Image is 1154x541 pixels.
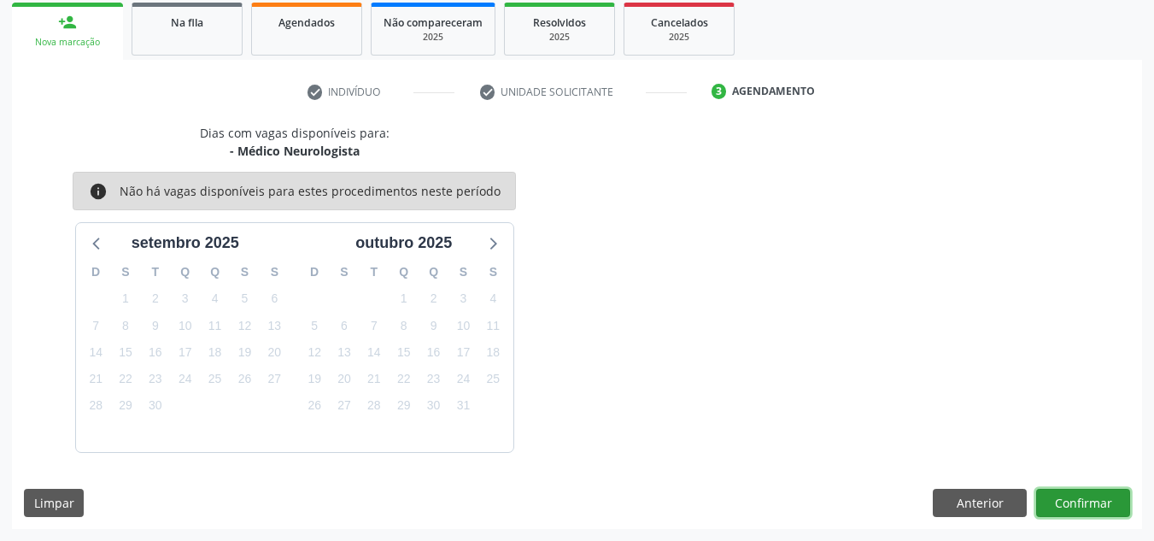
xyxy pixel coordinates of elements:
span: Na fila [171,15,203,30]
span: terça-feira, 9 de setembro de 2025 [144,314,167,338]
span: domingo, 28 de setembro de 2025 [84,394,108,418]
div: T [140,259,170,285]
span: sexta-feira, 24 de outubro de 2025 [451,368,475,391]
span: segunda-feira, 22 de setembro de 2025 [114,368,138,391]
span: segunda-feira, 20 de outubro de 2025 [332,368,356,391]
span: sexta-feira, 5 de setembro de 2025 [232,287,256,311]
span: quarta-feira, 22 de outubro de 2025 [392,368,416,391]
span: quarta-feira, 8 de outubro de 2025 [392,314,416,338]
span: Resolvidos [533,15,586,30]
span: quarta-feira, 3 de setembro de 2025 [173,287,197,311]
span: sexta-feira, 12 de setembro de 2025 [232,314,256,338]
span: sexta-feira, 17 de outubro de 2025 [451,340,475,364]
span: quinta-feira, 23 de outubro de 2025 [422,368,446,391]
span: terça-feira, 23 de setembro de 2025 [144,368,167,391]
div: S [330,259,360,285]
div: Agendamento [732,84,815,99]
span: terça-feira, 2 de setembro de 2025 [144,287,167,311]
span: Não compareceram [384,15,483,30]
div: S [260,259,290,285]
span: terça-feira, 14 de outubro de 2025 [362,340,386,364]
div: Q [200,259,230,285]
div: T [359,259,389,285]
span: quinta-feira, 16 de outubro de 2025 [422,340,446,364]
div: outubro 2025 [349,232,459,255]
span: segunda-feira, 27 de outubro de 2025 [332,394,356,418]
span: domingo, 21 de setembro de 2025 [84,368,108,391]
button: Anterior [933,489,1027,518]
div: Q [419,259,448,285]
span: quarta-feira, 10 de setembro de 2025 [173,314,197,338]
span: sábado, 27 de setembro de 2025 [262,368,286,391]
span: sexta-feira, 3 de outubro de 2025 [451,287,475,311]
span: quinta-feira, 30 de outubro de 2025 [422,394,446,418]
span: quinta-feira, 9 de outubro de 2025 [422,314,446,338]
div: 2025 [517,31,602,44]
span: domingo, 12 de outubro de 2025 [302,340,326,364]
span: domingo, 7 de setembro de 2025 [84,314,108,338]
div: S [230,259,260,285]
div: Nova marcação [24,36,111,49]
span: domingo, 19 de outubro de 2025 [302,368,326,391]
span: segunda-feira, 29 de setembro de 2025 [114,394,138,418]
div: setembro 2025 [125,232,246,255]
div: 3 [712,84,727,99]
div: 2025 [384,31,483,44]
span: terça-feira, 30 de setembro de 2025 [144,394,167,418]
span: segunda-feira, 1 de setembro de 2025 [114,287,138,311]
span: segunda-feira, 13 de outubro de 2025 [332,340,356,364]
span: quinta-feira, 4 de setembro de 2025 [203,287,227,311]
span: quarta-feira, 17 de setembro de 2025 [173,340,197,364]
span: quarta-feira, 29 de outubro de 2025 [392,394,416,418]
span: sábado, 11 de outubro de 2025 [481,314,505,338]
div: Q [389,259,419,285]
div: S [478,259,508,285]
i: info [89,182,108,201]
span: sábado, 18 de outubro de 2025 [481,340,505,364]
div: S [448,259,478,285]
span: quarta-feira, 24 de setembro de 2025 [173,368,197,391]
div: person_add [58,13,77,32]
span: quarta-feira, 1 de outubro de 2025 [392,287,416,311]
span: quinta-feira, 25 de setembro de 2025 [203,368,227,391]
span: sábado, 25 de outubro de 2025 [481,368,505,391]
span: segunda-feira, 15 de setembro de 2025 [114,340,138,364]
span: sábado, 13 de setembro de 2025 [262,314,286,338]
div: D [300,259,330,285]
span: terça-feira, 21 de outubro de 2025 [362,368,386,391]
span: domingo, 14 de setembro de 2025 [84,340,108,364]
div: Dias com vagas disponíveis para: [200,124,390,160]
span: segunda-feira, 6 de outubro de 2025 [332,314,356,338]
span: sexta-feira, 26 de setembro de 2025 [232,368,256,391]
span: Cancelados [651,15,708,30]
span: sexta-feira, 19 de setembro de 2025 [232,340,256,364]
span: quarta-feira, 15 de outubro de 2025 [392,340,416,364]
span: sexta-feira, 10 de outubro de 2025 [451,314,475,338]
span: domingo, 5 de outubro de 2025 [302,314,326,338]
div: - Médico Neurologista [200,142,390,160]
div: Não há vagas disponíveis para estes procedimentos neste período [120,182,501,201]
span: Agendados [278,15,335,30]
div: S [111,259,141,285]
span: terça-feira, 28 de outubro de 2025 [362,394,386,418]
span: sábado, 20 de setembro de 2025 [262,340,286,364]
span: sexta-feira, 31 de outubro de 2025 [451,394,475,418]
span: terça-feira, 16 de setembro de 2025 [144,340,167,364]
span: quinta-feira, 11 de setembro de 2025 [203,314,227,338]
div: 2025 [636,31,722,44]
span: terça-feira, 7 de outubro de 2025 [362,314,386,338]
span: sábado, 4 de outubro de 2025 [481,287,505,311]
span: quinta-feira, 2 de outubro de 2025 [422,287,446,311]
span: quinta-feira, 18 de setembro de 2025 [203,340,227,364]
div: Q [170,259,200,285]
span: domingo, 26 de outubro de 2025 [302,394,326,418]
button: Confirmar [1036,489,1130,518]
span: sábado, 6 de setembro de 2025 [262,287,286,311]
span: segunda-feira, 8 de setembro de 2025 [114,314,138,338]
div: D [81,259,111,285]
